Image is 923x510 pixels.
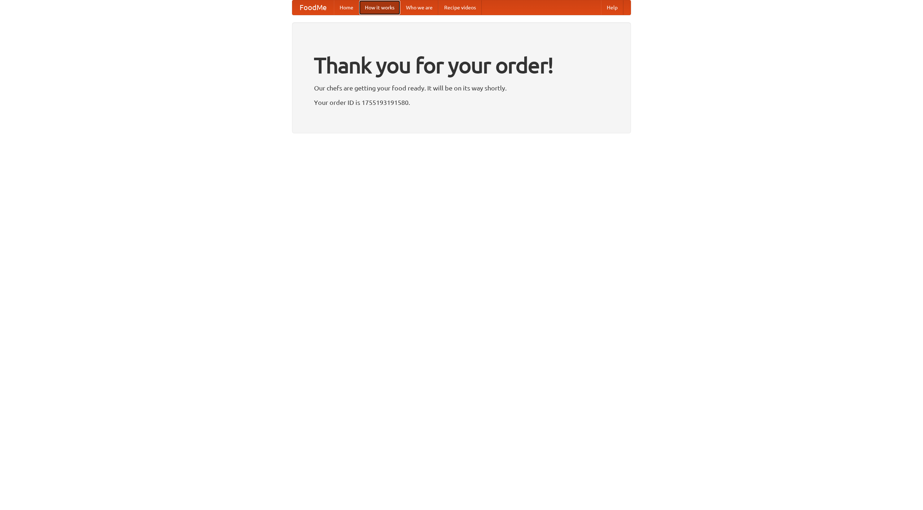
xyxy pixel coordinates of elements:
[334,0,359,15] a: Home
[359,0,400,15] a: How it works
[292,0,334,15] a: FoodMe
[314,97,609,108] p: Your order ID is 1755193191580.
[400,0,438,15] a: Who we are
[601,0,623,15] a: Help
[314,83,609,93] p: Our chefs are getting your food ready. It will be on its way shortly.
[438,0,482,15] a: Recipe videos
[314,48,609,83] h1: Thank you for your order!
